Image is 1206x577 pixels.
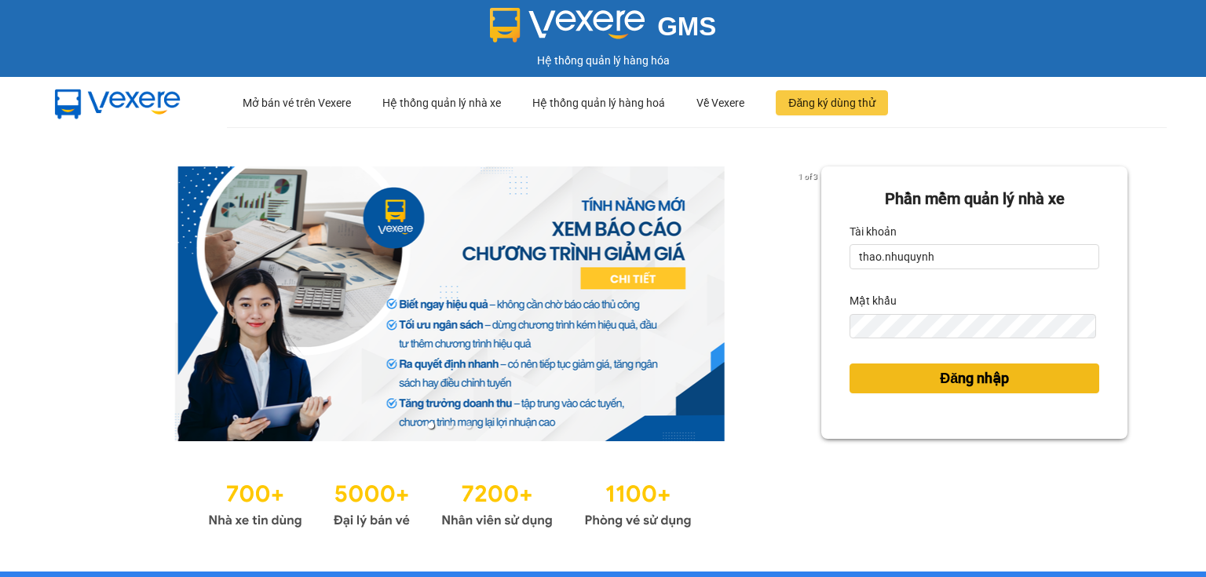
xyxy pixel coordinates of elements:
div: Phần mềm quản lý nhà xe [850,187,1099,211]
img: Statistics.png [208,473,692,532]
div: Hệ thống quản lý nhà xe [382,78,501,128]
span: Đăng nhập [940,367,1009,389]
input: Tài khoản [850,244,1099,269]
span: Đăng ký dùng thử [788,94,875,111]
button: next slide / item [799,166,821,441]
li: slide item 1 [428,422,434,429]
li: slide item 3 [466,422,472,429]
span: GMS [657,12,716,41]
p: 1 of 3 [794,166,821,187]
label: Mật khẩu [850,288,897,313]
button: previous slide / item [79,166,100,441]
img: mbUUG5Q.png [39,77,196,129]
div: Về Vexere [696,78,744,128]
div: Hệ thống quản lý hàng hóa [4,52,1202,69]
button: Đăng nhập [850,363,1099,393]
input: Mật khẩu [850,314,1096,339]
label: Tài khoản [850,219,897,244]
a: GMS [490,24,717,36]
div: Mở bán vé trên Vexere [243,78,351,128]
div: Hệ thống quản lý hàng hoá [532,78,665,128]
button: Đăng ký dùng thử [776,90,888,115]
li: slide item 2 [447,422,453,429]
img: logo 2 [490,8,645,42]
